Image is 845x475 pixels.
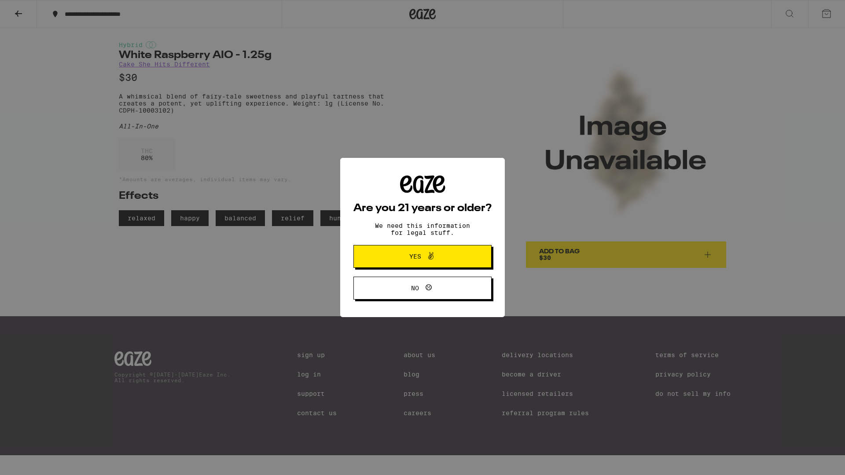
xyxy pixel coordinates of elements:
button: Yes [353,245,492,268]
span: Yes [409,253,421,259]
button: No [353,277,492,300]
p: We need this information for legal stuff. [367,222,478,236]
h2: Are you 21 years or older? [353,203,492,214]
span: No [411,285,419,291]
